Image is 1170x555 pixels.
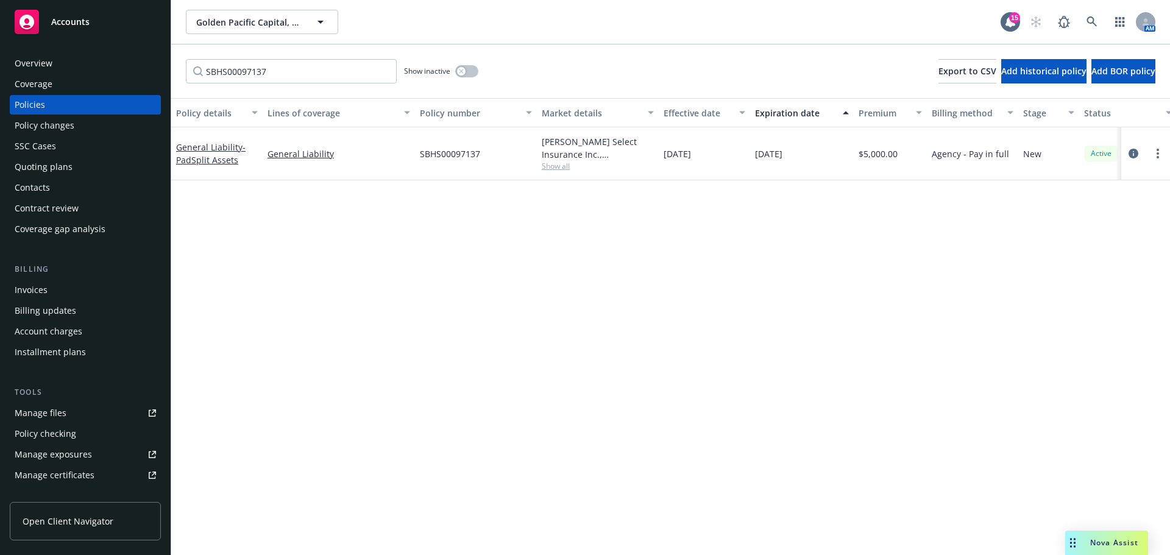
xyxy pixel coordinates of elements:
button: Golden Pacific Capital, LLC [186,10,338,34]
a: Manage certificates [10,465,161,485]
a: Quoting plans [10,157,161,177]
div: Premium [859,107,909,119]
span: Show inactive [404,66,450,76]
button: Billing method [927,98,1018,127]
a: Policy changes [10,116,161,135]
span: Accounts [51,17,90,27]
button: Lines of coverage [263,98,415,127]
div: Invoices [15,280,48,300]
a: Coverage gap analysis [10,219,161,239]
div: Coverage gap analysis [15,219,105,239]
div: Drag to move [1065,531,1080,555]
span: Nova Assist [1090,537,1138,548]
button: Policy number [415,98,537,127]
div: SSC Cases [15,136,56,156]
button: Premium [854,98,927,127]
input: Filter by keyword... [186,59,397,83]
div: 15 [1009,12,1020,23]
span: Show all [542,161,654,171]
div: Contract review [15,199,79,218]
a: Search [1080,10,1104,34]
span: [DATE] [664,147,691,160]
span: Export to CSV [938,65,996,77]
div: Contacts [15,178,50,197]
a: Manage exposures [10,445,161,464]
a: Installment plans [10,342,161,362]
a: Account charges [10,322,161,341]
a: Policy checking [10,424,161,444]
button: Export to CSV [938,59,996,83]
div: Overview [15,54,52,73]
a: Invoices [10,280,161,300]
span: Add historical policy [1001,65,1087,77]
button: Policy details [171,98,263,127]
button: Expiration date [750,98,854,127]
a: Manage files [10,403,161,423]
div: Effective date [664,107,732,119]
button: Market details [537,98,659,127]
div: Installment plans [15,342,86,362]
a: Switch app [1108,10,1132,34]
a: more [1150,146,1165,161]
span: New [1023,147,1041,160]
div: Policy checking [15,424,76,444]
button: Add historical policy [1001,59,1087,83]
span: Open Client Navigator [23,515,113,528]
button: Stage [1018,98,1079,127]
a: Start snowing [1024,10,1048,34]
a: Accounts [10,5,161,39]
a: SSC Cases [10,136,161,156]
div: Policy number [420,107,519,119]
div: Billing updates [15,301,76,320]
span: Golden Pacific Capital, LLC [196,16,302,29]
div: Market details [542,107,640,119]
a: Manage claims [10,486,161,506]
div: Coverage [15,74,52,94]
div: Policy details [176,107,244,119]
div: [PERSON_NAME] Select Insurance Inc., [PERSON_NAME] Insurance Group, Ltd., RT Specialty Insurance ... [542,135,654,161]
div: Manage claims [15,486,76,506]
a: General Liability [268,147,410,160]
a: Coverage [10,74,161,94]
div: Manage certificates [15,465,94,485]
div: Policies [15,95,45,115]
button: Add BOR policy [1091,59,1155,83]
span: Add BOR policy [1091,65,1155,77]
div: Expiration date [755,107,835,119]
div: Tools [10,386,161,398]
div: Account charges [15,322,82,341]
div: Billing method [932,107,1000,119]
a: Contacts [10,178,161,197]
div: Lines of coverage [268,107,397,119]
span: $5,000.00 [859,147,898,160]
div: Status [1084,107,1158,119]
a: Policies [10,95,161,115]
span: Agency - Pay in full [932,147,1009,160]
div: Stage [1023,107,1061,119]
a: General Liability [176,141,246,166]
a: circleInformation [1126,146,1141,161]
button: Effective date [659,98,750,127]
a: Billing updates [10,301,161,320]
div: Manage exposures [15,445,92,464]
a: Report a Bug [1052,10,1076,34]
span: Active [1089,148,1113,159]
div: Quoting plans [15,157,73,177]
div: Manage files [15,403,66,423]
div: Billing [10,263,161,275]
button: Nova Assist [1065,531,1148,555]
span: SBHS00097137 [420,147,480,160]
div: Policy changes [15,116,74,135]
a: Contract review [10,199,161,218]
span: [DATE] [755,147,782,160]
a: Overview [10,54,161,73]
